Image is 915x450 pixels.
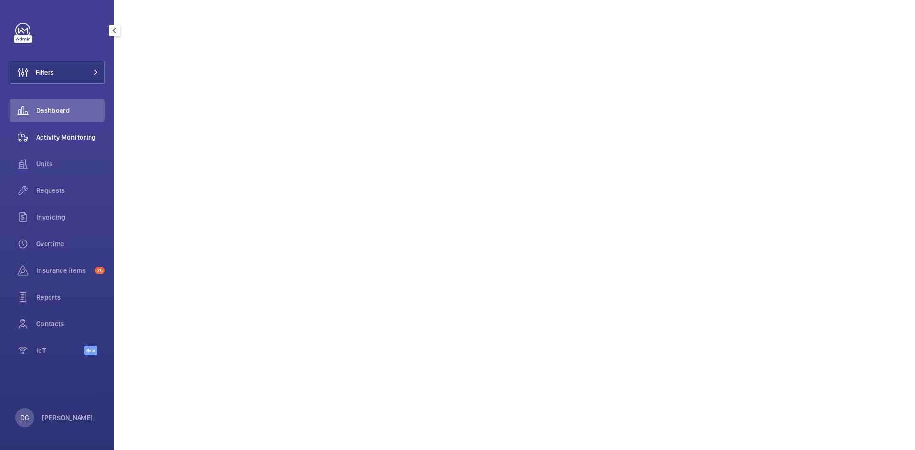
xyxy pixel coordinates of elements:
[20,413,29,422] p: DG
[36,266,91,275] span: Insurance items
[10,61,105,84] button: Filters
[95,267,105,274] span: 75
[36,319,105,329] span: Contacts
[36,68,54,77] span: Filters
[42,413,93,422] p: [PERSON_NAME]
[36,292,105,302] span: Reports
[36,106,105,115] span: Dashboard
[36,346,84,355] span: IoT
[36,239,105,249] span: Overtime
[36,159,105,169] span: Units
[84,346,97,355] span: Beta
[36,132,105,142] span: Activity Monitoring
[36,186,105,195] span: Requests
[36,212,105,222] span: Invoicing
